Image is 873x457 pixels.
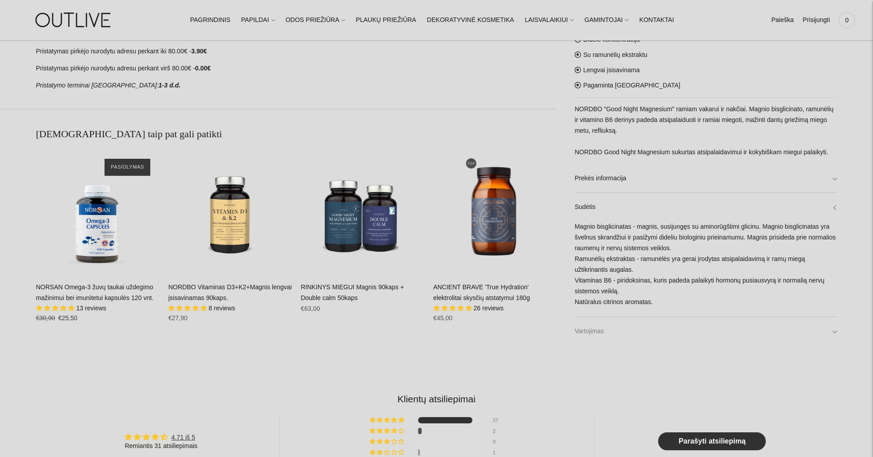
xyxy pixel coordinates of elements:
span: 5.00 stars [168,305,209,312]
a: Vartojimas [575,317,837,346]
a: RINKINYS MIEGUI Magnis 90kaps + Double calm 50kaps [301,283,404,301]
a: Sudėtis [575,193,837,222]
span: 26 reviews [474,305,504,312]
a: ODOS PRIEŽIŪRA [285,10,345,30]
a: DEKORATYVINĖ KOSMETIKA [427,10,514,30]
a: PAPILDAI [241,10,275,30]
div: 27 [493,417,504,423]
span: €63,00 [301,305,320,312]
h2: [DEMOGRAPHIC_DATA] taip pat gali patikti [36,127,557,141]
p: NORDBO "Good Night Magnesium" ramiam vakarui ir nakčiai. Magnio bisglicinato, ramunėlių ir vitami... [575,104,837,158]
div: 6% (2) reviews with 4 star rating [370,428,406,434]
a: Paieška [771,10,794,30]
p: Pristatymas pirkėjo nurodytu adresu perkant iki 80.00€ - [36,46,557,57]
span: €27,90 [168,314,188,322]
div: 2 [493,428,504,434]
p: Pristatymas pirkėjo nurodytu adresu perkant virš 80.00€ - [36,63,557,74]
a: NORDBO Vitaminas D3+K2+Magnis lengvai įsisavinamas 90kaps. [168,150,292,273]
a: LAISVALAIKIUI [525,10,574,30]
strong: 0.00€ [195,65,211,72]
a: KONTAKTAI [639,10,674,30]
a: RINKINYS MIEGUI Magnis 90kaps + Double calm 50kaps [301,150,424,273]
span: €25,50 [58,314,78,322]
a: Parašyti atsiliepimą [658,432,766,450]
a: GAMINTOJAI [585,10,629,30]
strong: 1-3 d.d. [158,82,180,89]
div: Remiantis 31 atsiliepimais [125,442,197,451]
em: Pristatymo terminai [GEOGRAPHIC_DATA]: [36,82,158,89]
a: NORSAN Omega-3 žuvų taukai uždegimo mažinimui bei imunitetui kapsulės 120 vnt. [36,150,159,273]
span: 4.92 stars [36,305,76,312]
span: €45,00 [433,314,453,322]
div: Be sintetinių priedų ar koncentratų Didelė koncentracija Su ramunėlių ekstraktu Lengvai įsisavina... [575,12,837,346]
a: 4.71 iš 5 [171,434,195,441]
a: 0 [839,10,855,30]
div: 3% (1) reviews with 2 star rating [370,449,406,456]
strong: 3.90€ [191,48,207,55]
span: 13 reviews [76,305,106,312]
a: NORSAN Omega-3 žuvų taukai uždegimo mažinimui bei imunitetui kapsulės 120 vnt. [36,283,153,301]
div: Magnio bisglicinatas - magnis, susijungęs su aminorūgštimi glicinu. Magnio bisglicinatas yra švel... [575,222,837,317]
a: Prekės informacija [575,164,837,193]
h2: Klientų atsiliepimai [43,392,830,405]
a: Prisijungti [803,10,830,30]
img: OUTLIVE [18,4,130,35]
a: ANCIENT BRAVE 'True Hydration' elektrolitai skysčių atstatymui 180g [433,150,557,273]
a: PAGRINDINIS [190,10,231,30]
div: 87% (27) reviews with 5 star rating [370,417,406,423]
a: ANCIENT BRAVE 'True Hydration' elektrolitai skysčių atstatymui 180g [433,283,530,301]
div: Average rating is 4.71 stars [125,432,197,442]
a: NORDBO Vitaminas D3+K2+Magnis lengvai įsisavinamas 90kaps. [168,283,292,301]
a: PLAUKŲ PRIEŽIŪRA [356,10,416,30]
s: €30,90 [36,314,55,322]
span: 4.88 stars [433,305,474,312]
div: 1 [493,449,504,456]
span: 0 [841,14,853,26]
span: 8 reviews [209,305,235,312]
